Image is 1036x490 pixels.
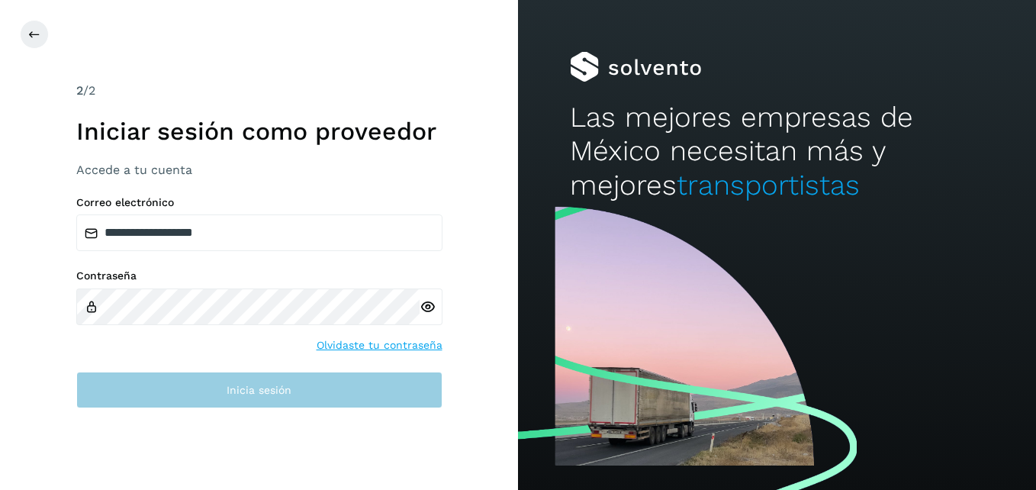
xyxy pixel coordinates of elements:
[76,196,442,209] label: Correo electrónico
[227,385,291,395] span: Inicia sesión
[76,163,442,177] h3: Accede a tu cuenta
[76,269,442,282] label: Contraseña
[570,101,984,202] h2: Las mejores empresas de México necesitan más y mejores
[76,117,442,146] h1: Iniciar sesión como proveedor
[677,169,860,201] span: transportistas
[76,372,442,408] button: Inicia sesión
[317,337,442,353] a: Olvidaste tu contraseña
[76,83,83,98] span: 2
[76,82,442,100] div: /2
